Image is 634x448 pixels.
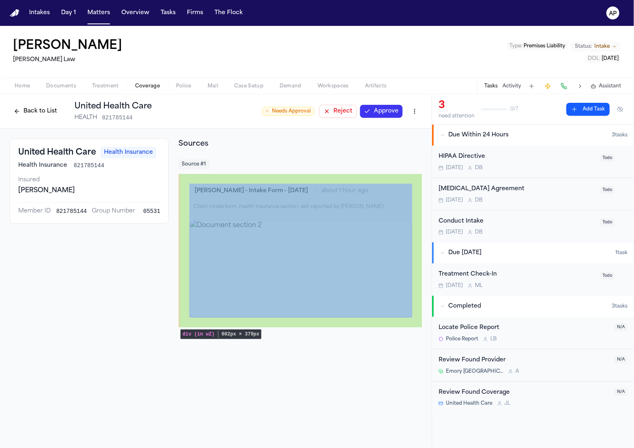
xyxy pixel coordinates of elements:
[18,176,160,184] div: Insured
[234,83,263,89] span: Case Setup
[190,202,388,212] div: Client intake form, health insurance section, self-reported by [PERSON_NAME].
[101,147,156,158] span: Health Insurance
[446,229,463,236] span: [DATE]
[615,388,628,396] span: N/A
[18,207,51,215] span: Member ID
[484,83,498,89] button: Tasks
[432,296,634,317] button: Completed3tasks
[26,6,53,20] button: Intakes
[280,83,301,89] span: Demand
[10,105,61,118] button: Back to List
[448,302,481,310] span: Completed
[92,207,136,215] span: Group Number
[178,138,422,150] h2: Sources
[439,388,610,397] div: Review Found Coverage
[566,103,610,116] button: Add Task
[558,81,570,92] button: Make a Call
[211,6,246,20] button: The Flock
[432,242,634,263] button: Due [DATE]1task
[585,55,621,63] button: Edit DOL: 2025-08-08
[18,161,67,170] span: Health Insurance
[446,400,492,407] span: United Health Care
[526,81,537,92] button: Add Task
[178,159,209,169] span: Source # 1
[318,83,349,89] span: Workspaces
[135,83,160,89] span: Coverage
[432,349,634,382] div: Open task: Review Found Provider
[615,250,628,256] span: 1 task
[432,210,634,242] div: Open task: Conduct Intake
[439,323,610,333] div: Locate Police Report
[505,400,510,407] span: J L
[432,263,634,295] div: Open task: Treatment Check-In
[612,303,628,310] span: 3 task s
[157,6,179,20] button: Tasks
[18,147,96,158] h3: United Health Care
[510,106,518,113] span: 0 / 7
[102,114,133,122] span: 821785144
[602,56,619,61] span: [DATE]
[266,108,269,115] span: ○
[448,249,481,257] span: Due [DATE]
[594,43,610,50] span: Intake
[600,272,615,280] span: Todo
[503,83,521,89] button: Activity
[439,270,595,279] div: Treatment Check-In
[432,178,634,210] div: Open task: Retainer Agreement
[600,219,615,226] span: Todo
[365,83,387,89] span: Artifacts
[319,105,357,118] button: Reject
[92,83,119,89] span: Treatment
[600,186,615,194] span: Todo
[58,6,79,20] button: Day 1
[613,103,628,116] button: Hide completed tasks (⌘⇧H)
[446,282,463,289] span: [DATE]
[184,6,206,20] button: Firms
[190,184,313,198] button: [PERSON_NAME] - Intake Form - [DATE]
[615,356,628,363] span: N/A
[190,220,412,317] div: View document section 2
[10,9,19,17] img: Finch Logo
[262,107,314,116] span: Needs Approval
[13,55,125,65] h2: [PERSON_NAME] Law
[74,161,104,170] span: 821785144
[542,81,553,92] button: Create Immediate Task
[439,113,475,119] div: need attention
[612,132,628,138] span: 3 task s
[599,83,621,89] span: Assistant
[360,105,403,118] button: Approve
[432,146,634,178] div: Open task: HIPAA Directive
[615,323,628,331] span: N/A
[524,44,565,49] span: Premises Liability
[439,185,595,194] div: [MEDICAL_DATA] Agreement
[15,83,30,89] span: Home
[143,207,160,215] span: 05531
[515,368,519,375] span: A
[439,152,595,161] div: HIPAA Directive
[600,154,615,162] span: Todo
[591,83,621,89] button: Assistant
[321,187,368,195] span: about 1 hour ago
[439,356,610,365] div: Review Found Provider
[575,43,592,50] span: Status:
[432,317,634,349] div: Open task: Locate Police Report
[490,336,497,342] span: L B
[432,382,634,414] div: Open task: Review Found Coverage
[13,39,122,53] h1: [PERSON_NAME]
[588,56,600,61] span: DOL :
[432,125,634,146] button: Due Within 24 Hours3tasks
[439,217,595,226] div: Conduct Intake
[190,221,412,317] img: Document section 2
[571,42,621,51] button: Change status from Intake
[118,6,153,20] a: Overview
[84,6,113,20] button: Matters
[509,44,522,49] span: Type :
[475,282,483,289] span: M L
[46,83,76,89] span: Documents
[446,165,463,171] span: [DATE]
[475,229,483,236] span: D B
